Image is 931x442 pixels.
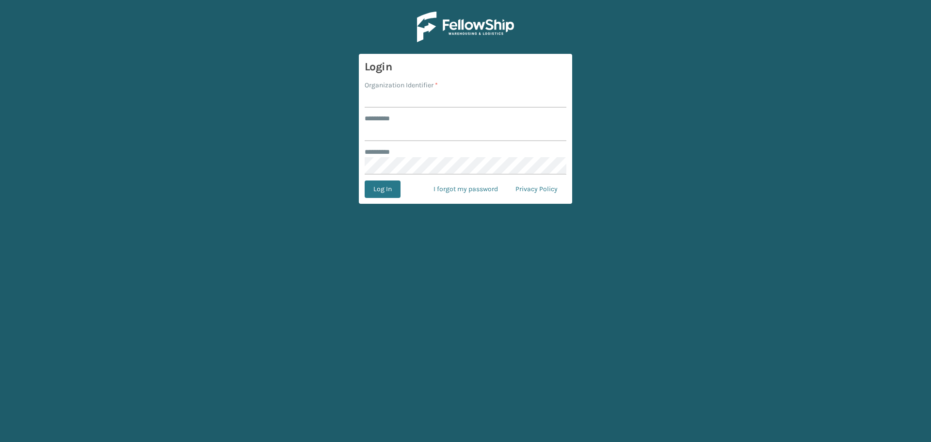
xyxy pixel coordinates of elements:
[507,180,566,198] a: Privacy Policy
[365,80,438,90] label: Organization Identifier
[425,180,507,198] a: I forgot my password
[365,60,566,74] h3: Login
[365,180,401,198] button: Log In
[417,12,514,42] img: Logo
